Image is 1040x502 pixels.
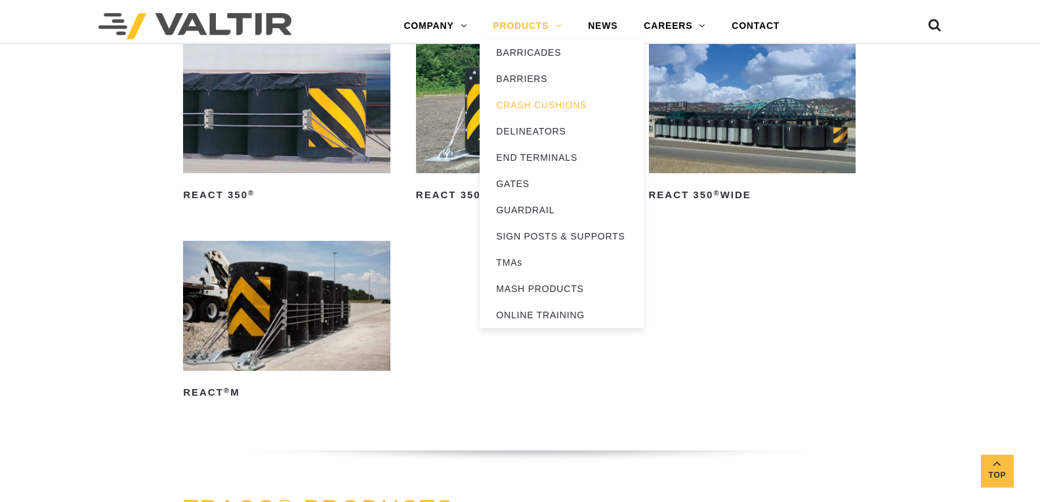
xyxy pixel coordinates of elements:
[649,185,856,206] h2: REACT 350 Wide
[480,223,644,249] a: SIGN POSTS & SUPPORTS
[713,189,720,197] sup: ®
[480,249,644,276] a: TMAs
[480,118,644,144] a: DELINEATORS
[981,455,1014,488] a: Top
[718,13,793,39] a: CONTACT
[183,185,390,206] h2: REACT 350
[480,144,644,171] a: END TERMINALS
[649,44,856,206] a: REACT 350®Wide
[480,39,644,66] a: BARRICADES
[416,185,623,206] h2: REACT 350 II
[480,171,644,197] a: GATES
[575,13,631,39] a: NEWS
[183,241,390,403] a: REACT®M
[480,276,644,302] a: MASH PRODUCTS
[416,44,623,206] a: REACT 350®II
[98,13,292,39] img: Valtir
[981,468,1014,483] span: Top
[480,302,644,328] a: ONLINE TRAINING
[631,13,718,39] a: CAREERS
[390,13,480,39] a: COMPANY
[480,197,644,223] a: GUARDRAIL
[183,383,390,404] h2: REACT M
[183,44,390,206] a: REACT 350®
[480,92,644,118] a: CRASH CUSHIONS
[480,13,575,39] a: PRODUCTS
[248,189,255,197] sup: ®
[224,387,230,394] sup: ®
[480,66,644,92] a: BARRIERS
